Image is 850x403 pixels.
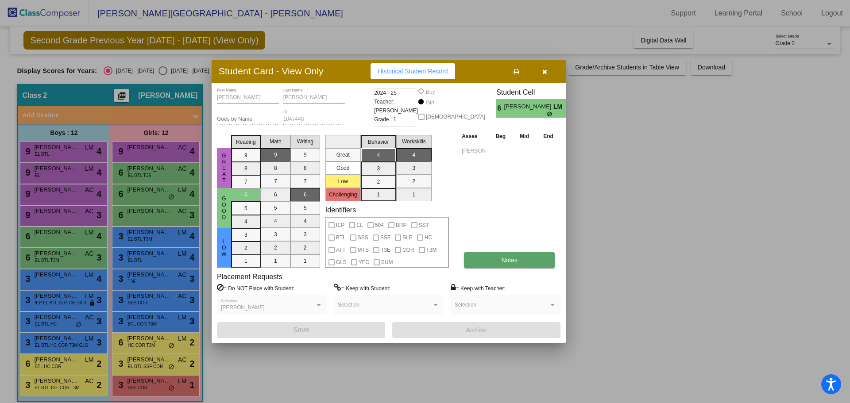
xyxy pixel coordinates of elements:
h3: Student Cell [496,88,573,96]
div: Boy [425,88,435,96]
span: SLP [402,232,413,243]
span: Historical Student Record [378,68,448,75]
span: EL [356,220,363,230]
div: Girl [425,99,434,107]
button: Archive [392,322,560,338]
input: Enter ID [283,116,345,123]
th: Mid [513,131,536,141]
span: SST [419,220,429,230]
span: BRP [396,220,407,230]
span: YFC [359,257,369,268]
label: = Keep with Student: [334,284,390,292]
span: 2024 - 25 [374,88,397,97]
th: Beg [488,131,513,141]
label: Placement Requests [217,273,282,281]
span: LM [553,102,566,111]
span: SSF [380,232,390,243]
span: COR [402,245,414,255]
span: HC [425,232,432,243]
span: BTL [336,232,346,243]
span: SUM [381,257,393,268]
span: Grade : 1 [374,115,396,124]
span: 6 [496,103,504,114]
span: GLS [336,257,347,268]
span: SSS [358,232,368,243]
span: IEP [336,220,344,230]
input: goes by name [217,116,279,123]
span: Save [293,326,309,334]
span: [DEMOGRAPHIC_DATA] [426,111,485,122]
span: Good [220,196,228,220]
span: 4 [566,103,573,114]
button: Historical Student Record [371,63,455,79]
span: T3M [426,245,437,255]
span: ATT [336,245,346,255]
span: [PERSON_NAME] [221,304,265,311]
span: [PERSON_NAME] [504,102,553,111]
th: End [536,131,560,141]
span: Great [220,153,228,184]
h3: Student Card - View Only [219,65,324,77]
label: = Do NOT Place with Student: [217,284,294,292]
span: Notes [501,257,518,264]
label: Identifiers [325,206,356,214]
button: Save [217,322,385,338]
button: Notes [464,252,555,268]
span: Archive [466,326,487,334]
span: Teacher: [PERSON_NAME] [374,97,418,115]
th: Asses [460,131,488,141]
span: Low [220,238,228,257]
span: 504 [375,220,384,230]
span: T3E [381,245,390,255]
input: assessment [462,144,486,157]
span: MTS [358,245,369,255]
label: = Keep with Teacher: [451,284,506,292]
